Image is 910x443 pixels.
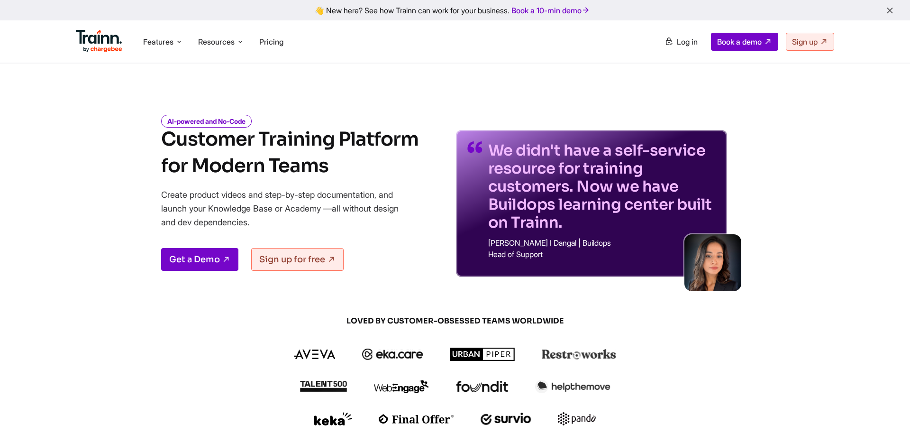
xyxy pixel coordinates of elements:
img: helpthemove logo [535,380,610,393]
img: sabina-buildops.d2e8138.png [684,234,741,291]
a: Log in [659,33,703,50]
i: AI-powered and No-Code [161,115,252,128]
img: keka logo [314,412,352,425]
span: Features [143,37,173,47]
span: Book a demo [717,37,762,46]
p: Head of Support [488,250,716,258]
img: urbanpiper logo [450,348,515,361]
img: foundit logo [455,381,509,392]
span: Resources [198,37,235,47]
img: aveva logo [294,350,336,359]
span: Sign up [792,37,818,46]
p: [PERSON_NAME] I Dangal | Buildops [488,239,716,247]
a: Sign up for free [251,248,344,271]
a: Get a Demo [161,248,238,271]
img: restroworks logo [542,349,616,360]
a: Book a demo [711,33,778,51]
span: Log in [677,37,698,46]
div: 👋 New here? See how Trainn can work for your business. [6,6,904,15]
p: We didn't have a self-service resource for training customers. Now we have Buildops learning cent... [488,141,716,231]
img: quotes-purple.41a7099.svg [467,141,482,153]
img: survio logo [481,413,531,425]
h1: Customer Training Platform for Modern Teams [161,126,419,179]
img: webengage logo [374,380,429,393]
a: Sign up [786,33,834,51]
span: LOVED BY CUSTOMER-OBSESSED TEAMS WORLDWIDE [227,316,682,326]
img: Trainn Logo [76,30,122,53]
img: finaloffer logo [379,414,454,424]
p: Create product videos and step-by-step documentation, and launch your Knowledge Base or Academy —... [161,188,412,229]
a: Book a 10-min demo [510,4,592,17]
img: ekacare logo [362,349,424,360]
img: talent500 logo [300,380,347,392]
a: Pricing [259,37,283,46]
img: pando logo [558,412,596,425]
